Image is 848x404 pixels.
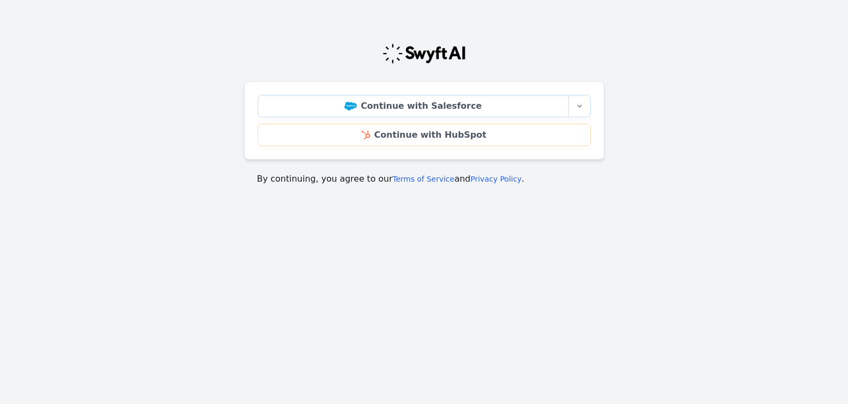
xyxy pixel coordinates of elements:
[344,102,357,110] img: Salesforce
[257,173,591,185] p: By continuing, you agree to our and .
[382,43,467,64] img: Swyft Logo
[258,124,591,146] a: Continue with HubSpot
[393,175,454,183] a: Terms of Service
[362,131,370,139] img: HubSpot
[258,95,569,117] a: Continue with Salesforce
[470,175,521,183] a: Privacy Policy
